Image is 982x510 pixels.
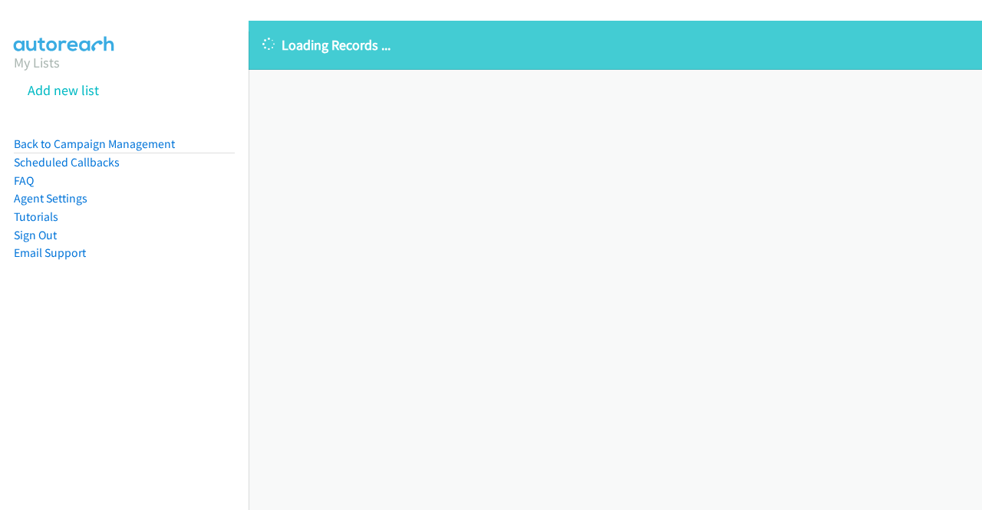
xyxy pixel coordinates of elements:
a: Agent Settings [14,191,87,206]
a: Tutorials [14,209,58,224]
a: Email Support [14,245,86,260]
a: Back to Campaign Management [14,137,175,151]
a: My Lists [14,54,60,71]
a: Scheduled Callbacks [14,155,120,169]
p: Loading Records ... [262,35,968,55]
a: Sign Out [14,228,57,242]
a: Add new list [28,81,99,99]
a: FAQ [14,173,34,188]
